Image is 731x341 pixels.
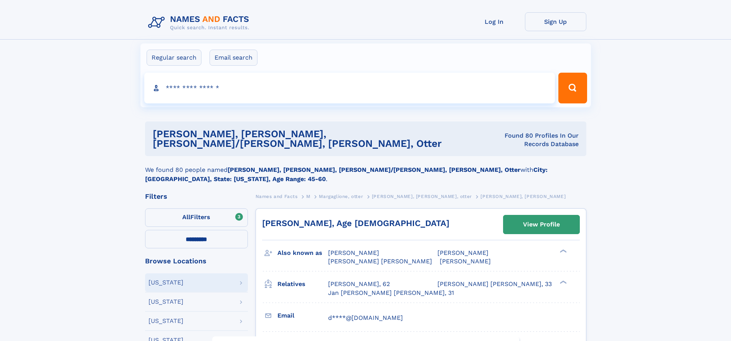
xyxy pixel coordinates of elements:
h3: Also known as [277,246,328,259]
span: [PERSON_NAME], [PERSON_NAME], otter [372,194,472,199]
h3: Email [277,309,328,322]
span: [PERSON_NAME] [437,249,488,256]
h1: [PERSON_NAME], [PERSON_NAME], [PERSON_NAME]/[PERSON_NAME], [PERSON_NAME], otter [153,129,485,148]
div: [US_STATE] [149,299,183,305]
a: [PERSON_NAME], 62 [328,280,390,288]
span: Margaglione, otter [319,194,363,199]
div: Browse Locations [145,258,248,264]
a: Log In [464,12,525,31]
label: Regular search [147,50,201,66]
button: Search Button [558,73,587,103]
h3: Relatives [277,278,328,291]
img: Logo Names and Facts [145,12,256,33]
a: Sign Up [525,12,586,31]
a: M [306,191,310,201]
b: [PERSON_NAME], [PERSON_NAME], [PERSON_NAME]/[PERSON_NAME], [PERSON_NAME], Otter [228,166,520,173]
span: [PERSON_NAME] [440,258,491,265]
div: Found 80 Profiles In Our Records Database [485,131,578,148]
div: [US_STATE] [149,318,183,324]
label: Filters [145,208,248,227]
input: search input [144,73,555,103]
span: [PERSON_NAME] [328,249,379,256]
a: Jan [PERSON_NAME] [PERSON_NAME], 31 [328,289,454,297]
span: [PERSON_NAME] [PERSON_NAME] [328,258,432,265]
span: M [306,194,310,199]
a: Names and Facts [256,191,298,201]
div: We found 80 people named with . [145,156,586,184]
b: City: [GEOGRAPHIC_DATA], State: [US_STATE], Age Range: 45-60 [145,166,548,183]
div: View Profile [523,216,560,233]
div: Filters [145,193,248,200]
a: [PERSON_NAME], Age [DEMOGRAPHIC_DATA] [262,218,449,228]
div: ❯ [558,280,567,285]
a: View Profile [503,215,579,234]
a: [PERSON_NAME] [PERSON_NAME], 33 [437,280,552,288]
span: All [182,213,190,221]
a: Margaglione, otter [319,191,363,201]
label: Email search [210,50,257,66]
div: ❯ [558,249,567,254]
div: [US_STATE] [149,279,183,286]
a: [PERSON_NAME], [PERSON_NAME], otter [372,191,472,201]
span: [PERSON_NAME], [PERSON_NAME] [480,194,566,199]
